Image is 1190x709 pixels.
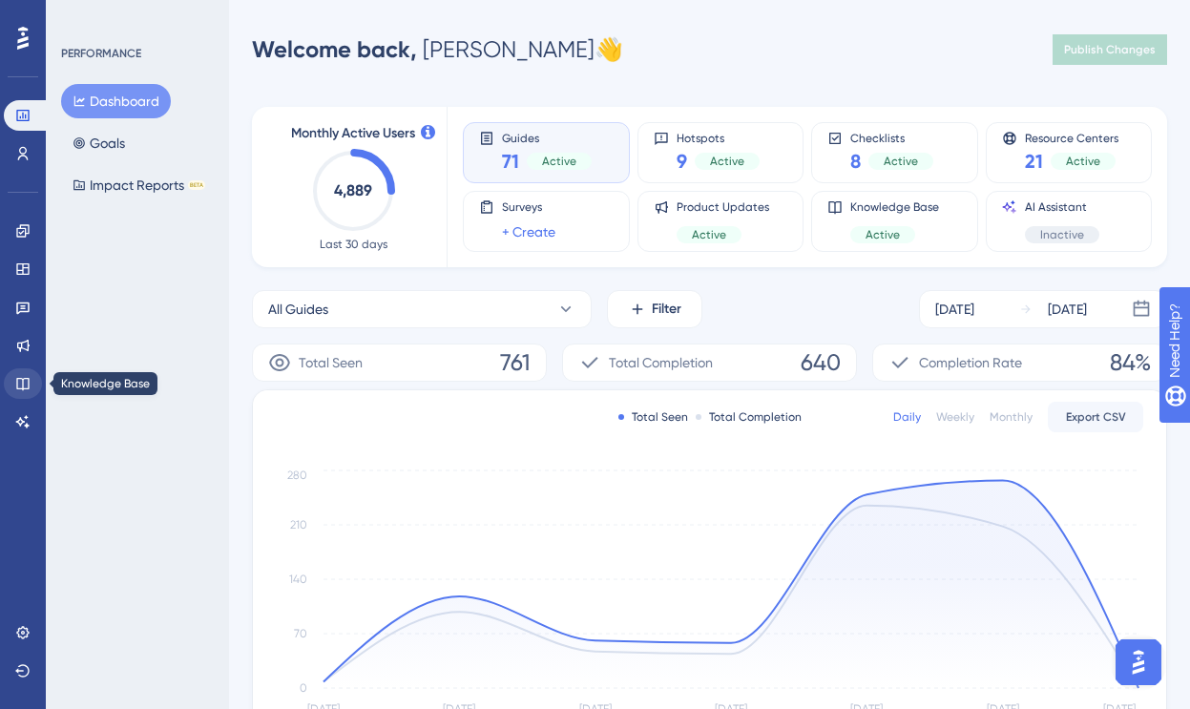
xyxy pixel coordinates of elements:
[1025,199,1099,215] span: AI Assistant
[45,5,119,28] span: Need Help?
[990,409,1033,425] div: Monthly
[289,573,307,586] tspan: 140
[334,181,372,199] text: 4,889
[61,126,136,160] button: Goals
[1048,298,1087,321] div: [DATE]
[692,227,726,242] span: Active
[61,168,217,202] button: Impact ReportsBETA
[935,298,974,321] div: [DATE]
[936,409,974,425] div: Weekly
[61,84,171,118] button: Dashboard
[866,227,900,242] span: Active
[850,199,939,215] span: Knowledge Base
[500,347,531,378] span: 761
[677,148,687,175] span: 9
[1110,347,1151,378] span: 84%
[1053,34,1167,65] button: Publish Changes
[287,469,307,482] tspan: 280
[850,131,933,144] span: Checklists
[609,351,713,374] span: Total Completion
[252,34,623,65] div: [PERSON_NAME] 👋
[1066,154,1100,169] span: Active
[290,518,307,532] tspan: 210
[1110,634,1167,691] iframe: UserGuiding AI Assistant Launcher
[291,122,415,145] span: Monthly Active Users
[801,347,841,378] span: 640
[502,220,555,243] a: + Create
[61,46,141,61] div: PERFORMANCE
[1064,42,1156,57] span: Publish Changes
[502,199,555,215] span: Surveys
[300,681,307,695] tspan: 0
[1025,131,1118,144] span: Resource Centers
[294,627,307,640] tspan: 70
[919,351,1022,374] span: Completion Rate
[542,154,576,169] span: Active
[1048,402,1143,432] button: Export CSV
[1040,227,1084,242] span: Inactive
[677,199,769,215] span: Product Updates
[502,131,592,144] span: Guides
[607,290,702,328] button: Filter
[268,298,328,321] span: All Guides
[252,290,592,328] button: All Guides
[696,409,802,425] div: Total Completion
[893,409,921,425] div: Daily
[188,180,205,190] div: BETA
[710,154,744,169] span: Active
[677,131,760,144] span: Hotspots
[618,409,688,425] div: Total Seen
[1025,148,1043,175] span: 21
[320,237,387,252] span: Last 30 days
[1066,409,1126,425] span: Export CSV
[299,351,363,374] span: Total Seen
[652,298,681,321] span: Filter
[502,148,519,175] span: 71
[252,35,417,63] span: Welcome back,
[884,154,918,169] span: Active
[850,148,861,175] span: 8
